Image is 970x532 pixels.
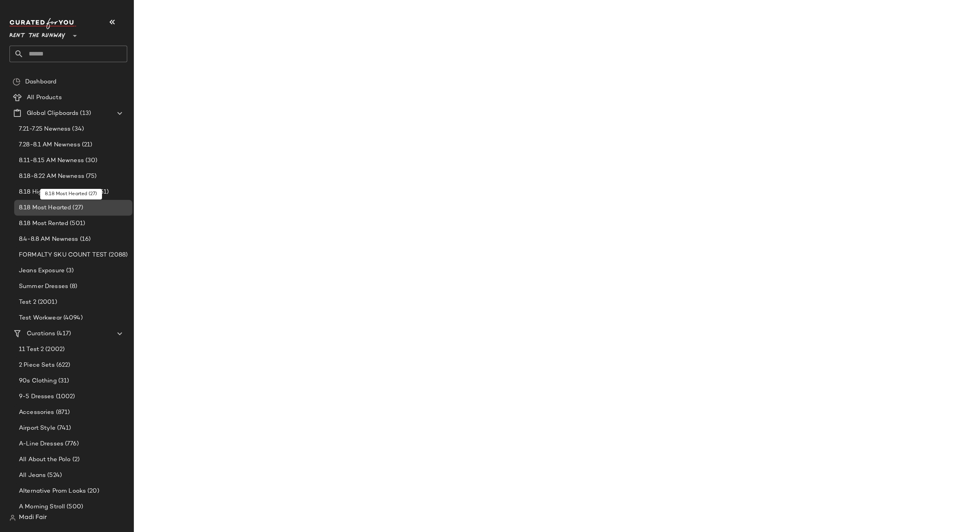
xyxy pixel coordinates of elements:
span: (20) [86,487,99,496]
span: 11 Test 2 [19,345,44,354]
span: 2 Piece Sets [19,361,55,370]
span: (1002) [54,392,75,401]
span: (4094) [62,314,83,323]
span: (2001) [36,298,57,307]
span: 8.18-8.22 AM Newness [19,172,84,181]
span: A-Line Dresses [19,440,63,449]
span: 7.28-8.1 AM Newness [19,140,80,150]
span: (16) [78,235,91,244]
span: 9-5 Dresses [19,392,54,401]
span: (34) [70,125,84,134]
span: All Jeans [19,471,46,480]
span: (776) [63,440,79,449]
span: All About the Polo [19,455,71,464]
span: Global Clipboards [27,109,78,118]
span: A Morning Stroll [19,502,65,512]
span: (871) [54,408,70,417]
span: (417) [55,329,71,338]
img: svg%3e [13,78,20,86]
img: cfy_white_logo.C9jOOHJF.svg [9,18,76,29]
span: Curations [27,329,55,338]
span: (30) [84,156,98,165]
span: (2002) [44,345,65,354]
span: 90s Clothing [19,377,57,386]
span: 8.4-8.8 AM Newness [19,235,78,244]
span: Jeans Exposure [19,266,65,275]
span: (501) [68,219,85,228]
span: (524) [46,471,62,480]
span: (151) [93,188,109,197]
span: 8.18 Most Rented [19,219,68,228]
span: Summer Dresses [19,282,68,291]
span: All Products [27,93,62,102]
span: FORMALTY SKU COUNT TEST [19,251,107,260]
span: (741) [56,424,71,433]
img: svg%3e [9,515,16,521]
span: (8) [68,282,77,291]
span: (31) [57,377,69,386]
span: Test Workwear [19,314,62,323]
span: Test 2 [19,298,36,307]
span: 7.21-7.25 Newness [19,125,70,134]
span: Dashboard [25,78,56,87]
span: (13) [78,109,91,118]
span: (3) [65,266,74,275]
span: (622) [55,361,70,370]
span: Accessories [19,408,54,417]
span: (27) [71,203,83,212]
span: (75) [84,172,97,181]
span: Rent the Runway [9,27,65,41]
span: Airport Style [19,424,56,433]
span: (500) [65,502,83,512]
span: (2088) [107,251,128,260]
span: Alternative Prom Looks [19,487,86,496]
span: 8.11-8.15 AM Newness [19,156,84,165]
span: (2) [71,455,80,464]
span: Madi Fair [19,513,47,523]
span: 8.18 High Formality styles [19,188,93,197]
span: (21) [80,140,93,150]
span: 8.18 Most Hearted [19,203,71,212]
